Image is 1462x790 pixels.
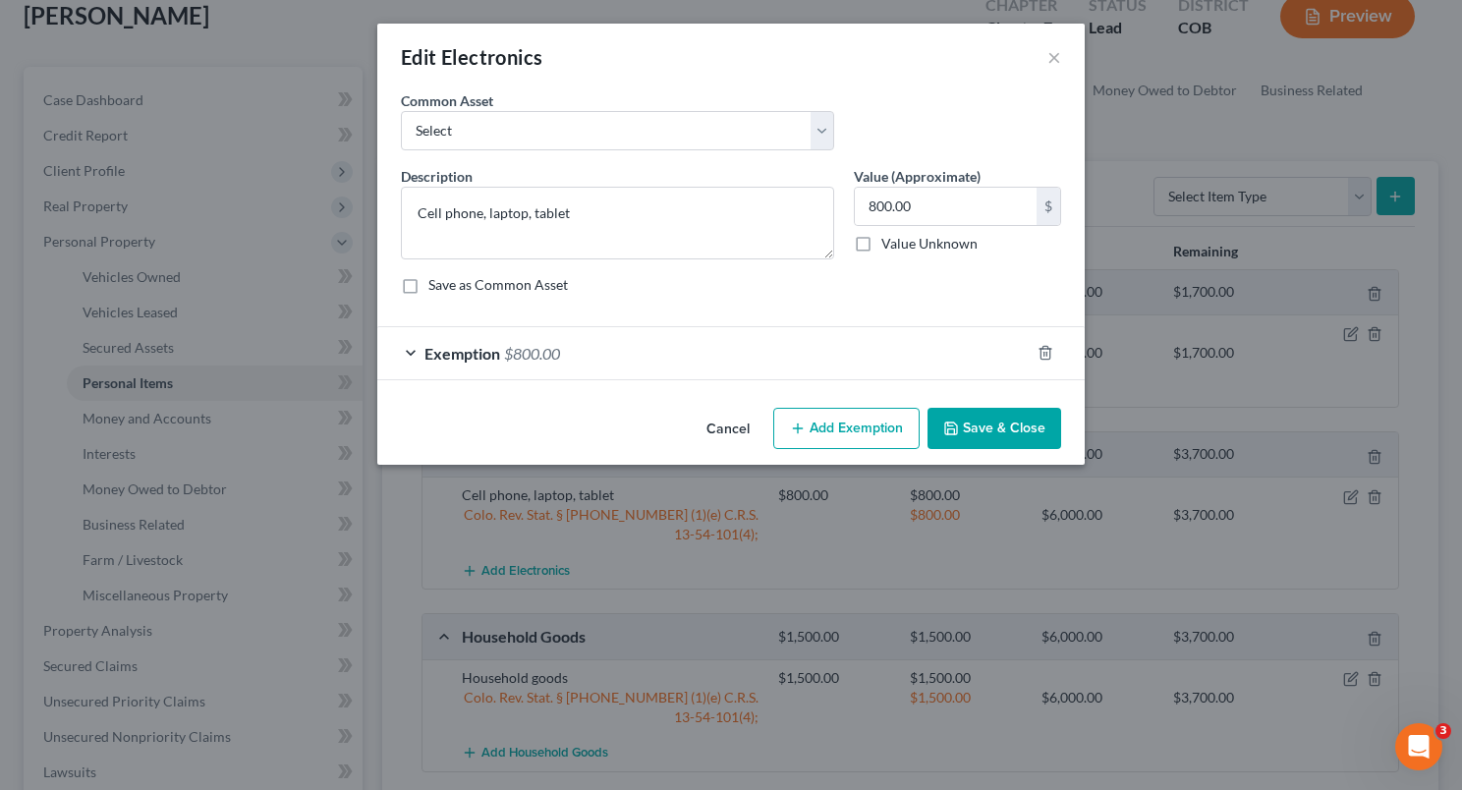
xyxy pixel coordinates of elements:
label: Common Asset [401,90,493,111]
button: Cancel [691,410,765,449]
span: 3 [1435,723,1451,739]
label: Value Unknown [881,234,978,254]
label: Value (Approximate) [854,166,981,187]
iframe: Intercom live chat [1395,723,1442,770]
input: 0.00 [855,188,1037,225]
label: Save as Common Asset [428,275,568,295]
button: Save & Close [928,408,1061,449]
span: $800.00 [504,344,560,363]
button: × [1047,45,1061,69]
div: $ [1037,188,1060,225]
span: Exemption [424,344,500,363]
div: Edit Electronics [401,43,542,71]
button: Add Exemption [773,408,920,449]
span: Description [401,168,473,185]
